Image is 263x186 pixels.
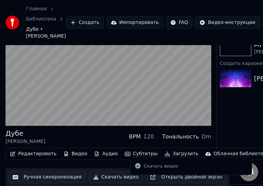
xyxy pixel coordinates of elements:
div: BPM [129,133,141,141]
nav: breadcrumb [26,5,66,40]
img: youka [5,16,19,29]
button: Видео-инструкции [195,16,260,29]
button: FAQ [166,16,192,29]
div: 120 [143,133,154,141]
button: Видео [61,149,90,159]
button: Открыть двойной экран [146,171,227,183]
button: Редактировать [7,149,59,159]
a: Библиотека [26,16,56,23]
button: Скачать видео [89,171,143,183]
button: Создать [66,16,104,29]
div: Dm [202,133,211,141]
button: Загрузить [162,149,201,159]
button: Субтитры [122,149,160,159]
button: Импортировать [107,16,164,29]
button: Аудио [91,149,120,159]
span: Дубе • [PERSON_NAME] [26,26,66,40]
div: Дубе [5,129,45,138]
a: Главная [26,5,47,12]
div: Тональность [162,133,199,141]
div: [PERSON_NAME] [5,138,45,145]
button: Ручная синхронизация [8,171,86,183]
div: Скачать видео [144,163,178,170]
